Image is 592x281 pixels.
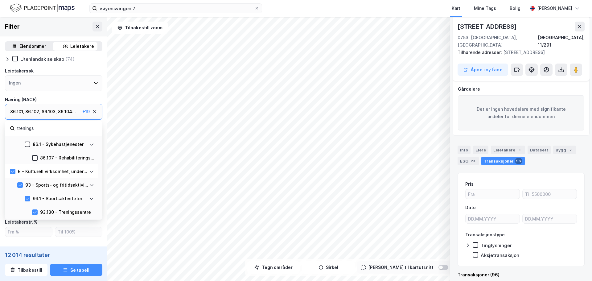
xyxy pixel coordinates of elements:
div: 86.102 , [25,108,40,115]
div: Leietakersøk [5,67,34,75]
span: Tilhørende adresser: [458,50,503,55]
div: [PERSON_NAME] [537,5,572,12]
div: 96 [515,158,522,164]
div: Bygg [553,146,576,154]
button: Åpne i ny fane [458,64,508,76]
div: [GEOGRAPHIC_DATA], 11/291 [538,34,585,49]
input: Søk på adresse, matrikkel, gårdeiere, leietakere eller personer [97,4,254,13]
div: Næring (NACE) [5,96,37,103]
input: Til 5500000 [523,189,577,199]
div: 1 [516,147,523,153]
input: Fra % [5,227,52,237]
div: Leietakere [70,43,94,50]
button: Sirkel [302,261,355,274]
button: Tilbakestill [5,264,47,276]
div: [STREET_ADDRESS] [458,22,518,31]
div: Utenlandsk selskap [20,56,64,62]
input: DD.MM.YYYY [466,214,520,223]
div: [PERSON_NAME] til kartutsnitt [368,264,434,271]
div: (74) [65,56,75,62]
button: Se tabell [50,264,102,276]
img: logo.f888ab2527a4732fd821a326f86c7f29.svg [10,3,75,14]
div: Eiere [473,146,488,154]
div: Transaksjoner [481,157,525,165]
div: 12 014 resultater [5,251,102,259]
div: 0753, [GEOGRAPHIC_DATA], [GEOGRAPHIC_DATA] [458,34,538,49]
div: [STREET_ADDRESS] [458,49,580,56]
div: Bolig [510,5,520,12]
div: Leietakere [491,146,525,154]
input: Til 100% [55,227,102,237]
div: Info [458,146,471,154]
div: ESG [458,157,479,165]
div: Aksjetransaksjon [481,252,519,258]
div: 23 [470,158,476,164]
input: Fra [466,189,520,199]
div: Dato [465,204,476,211]
div: 2 [567,147,573,153]
div: Transaksjoner (96) [458,271,585,279]
div: + 19 [82,108,90,115]
div: Eiendommer [19,43,46,50]
div: Leietakerstr. % [5,218,38,226]
div: Filter [5,22,20,31]
div: 86.101 , [10,108,24,115]
iframe: Chat Widget [561,251,592,281]
div: Gårdeiere [458,85,584,93]
div: Ingen [9,79,21,87]
div: Mine Tags [474,5,496,12]
button: Tilbakestill zoom [112,22,168,34]
div: Pris [465,180,474,188]
button: Tegn områder [247,261,300,274]
input: DD.MM.YYYY [523,214,577,223]
div: Det er ingen hovedeiere med signifikante andeler for denne eiendommen [458,95,584,130]
div: Tinglysninger [481,242,512,248]
div: Kart [452,5,460,12]
div: Transaksjonstype [465,231,505,238]
div: Datasett [528,146,551,154]
div: 86.104 ... [58,108,76,115]
div: 86.103 , [42,108,57,115]
div: Kontrollprogram for chat [561,251,592,281]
